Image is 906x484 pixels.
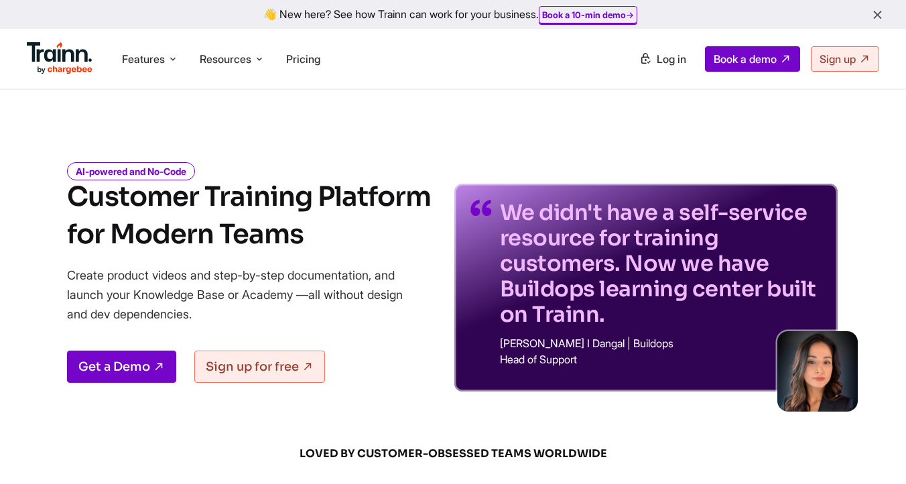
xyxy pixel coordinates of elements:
p: Create product videos and step-by-step documentation, and launch your Knowledge Base or Academy —... [67,265,422,324]
span: Book a demo [714,52,777,66]
a: Get a Demo [67,351,176,383]
a: Book a demo [705,46,800,72]
iframe: Chat Widget [839,420,906,484]
i: AI-powered and No-Code [67,162,195,180]
a: Log in [631,47,694,71]
b: Book a 10-min demo [542,9,626,20]
a: Sign up for free [194,351,325,383]
span: Features [122,52,165,66]
img: Trainn Logo [27,42,92,74]
p: Head of Support [500,354,822,365]
div: 👋 New here? See how Trainn can work for your business. [8,8,898,21]
img: sabina-buildops.d2e8138.png [777,331,858,412]
a: Pricing [286,52,320,66]
a: Sign up [811,46,879,72]
p: We didn't have a self-service resource for training customers. Now we have Buildops learning cent... [500,200,822,327]
p: [PERSON_NAME] I Dangal | Buildops [500,338,822,349]
span: LOVED BY CUSTOMER-OBSESSED TEAMS WORLDWIDE [131,446,775,461]
span: Log in [657,52,686,66]
img: quotes-purple.41a7099.svg [470,200,492,216]
a: Book a 10-min demo→ [542,9,634,20]
span: Resources [200,52,251,66]
span: Sign up [820,52,856,66]
h1: Customer Training Platform for Modern Teams [67,178,431,253]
